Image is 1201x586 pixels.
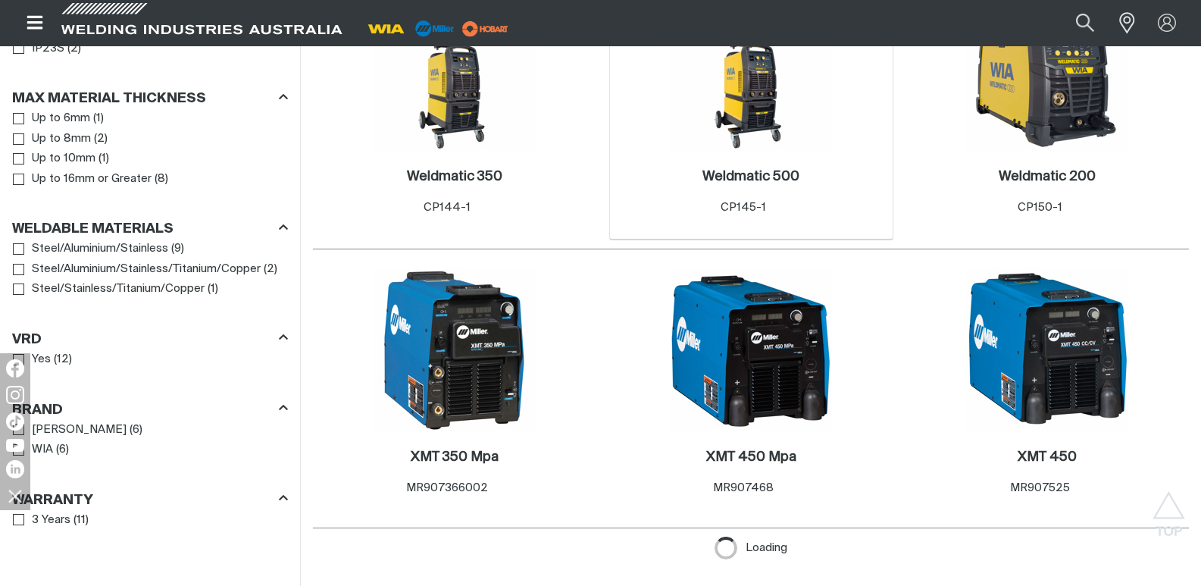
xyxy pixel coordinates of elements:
span: WIA [32,441,53,459]
img: XMT 450 Mpa [670,269,832,431]
ul: Brand [13,420,287,460]
span: Up to 16mm or Greater [32,171,152,188]
a: Up to 10mm [13,149,95,169]
input: Product name or item number... [1040,6,1111,40]
a: IP23S [13,39,64,59]
a: Up to 6mm [13,108,90,129]
span: ( 1 ) [99,150,109,168]
span: Up to 8mm [32,130,91,148]
a: Steel/Aluminium/Stainless [13,239,168,259]
h2: XMT 450 Mpa [706,450,796,464]
span: Up to 10mm [32,150,95,168]
img: miller [458,17,513,40]
span: ( 6 ) [130,421,142,439]
h3: Weldable Materials [12,221,174,238]
span: Up to 6mm [32,110,90,127]
img: LinkedIn [6,460,24,478]
span: Steel/Aluminium/Stainless/Titanium/Copper [32,261,261,278]
h3: VRD [12,331,42,349]
span: ( 11 ) [73,512,89,529]
span: MR907468 [713,482,774,494]
span: ( 6 ) [56,441,69,459]
ul: Weldable Materials [13,239,287,299]
h3: Brand [12,402,63,419]
h2: XMT 350 Mpa [411,450,499,464]
span: MR907525 [1010,482,1070,494]
span: CP145-1 [721,202,766,213]
div: VRD [12,328,288,349]
div: Max Material Thickness [12,88,288,108]
span: CP150-1 [1018,202,1062,213]
a: [PERSON_NAME] [13,420,127,440]
div: Brand [12,399,288,419]
span: MR907366002 [406,482,488,494]
a: Yes [13,349,51,370]
a: XMT 450 [1018,449,1077,466]
span: ( 2 ) [94,130,108,148]
h2: XMT 450 [1018,450,1077,464]
span: ( 12 ) [54,351,72,368]
a: XMT 350 Mpa [411,449,499,466]
span: ( 9 ) [171,240,184,258]
span: ( 1 ) [93,110,104,127]
span: Steel/Stainless/Titanium/Copper [32,280,205,298]
span: IP23S [32,40,64,58]
a: Steel/Aluminium/Stainless/Titanium/Copper [13,259,261,280]
ul: Max Material Thickness [13,108,287,189]
img: Instagram [6,386,24,404]
span: ( 2 ) [67,40,81,58]
h3: Warranty [12,492,93,509]
button: Scroll to top [1152,491,1186,525]
img: Facebook [6,359,24,378]
button: Search products [1059,6,1111,40]
img: hide socials [2,483,28,509]
img: TikTok [6,412,24,431]
img: XMT 450 [966,269,1128,431]
span: ( 2 ) [264,261,277,278]
img: XMT 350 Mpa [374,269,536,431]
img: YouTube [6,439,24,452]
a: 3 Years [13,510,70,531]
div: Warranty [12,489,288,509]
span: ( 8 ) [155,171,168,188]
h2: Weldmatic 500 [702,170,799,183]
span: ( 1 ) [208,280,218,298]
a: Weldmatic 200 [999,168,1096,186]
ul: Warranty [13,510,287,531]
a: Weldmatic 350 [407,168,502,186]
a: Up to 8mm [13,129,91,149]
span: CP144-1 [424,202,471,213]
a: XMT 450 Mpa [706,449,796,466]
a: Steel/Stainless/Titanium/Copper [13,279,205,299]
span: [PERSON_NAME] [32,421,127,439]
span: 3 Years [32,512,70,529]
a: miller [458,23,513,34]
span: Yes [32,351,51,368]
h2: Weldmatic 200 [999,170,1096,183]
a: WIA [13,440,53,460]
div: Weldable Materials [12,218,288,239]
a: Up to 16mm or Greater [13,169,152,190]
span: Loading [746,537,787,559]
a: Weldmatic 500 [702,168,799,186]
h2: Weldmatic 350 [407,170,502,183]
ul: VRD [13,349,287,370]
span: Steel/Aluminium/Stainless [32,240,168,258]
h3: Max Material Thickness [12,90,206,108]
